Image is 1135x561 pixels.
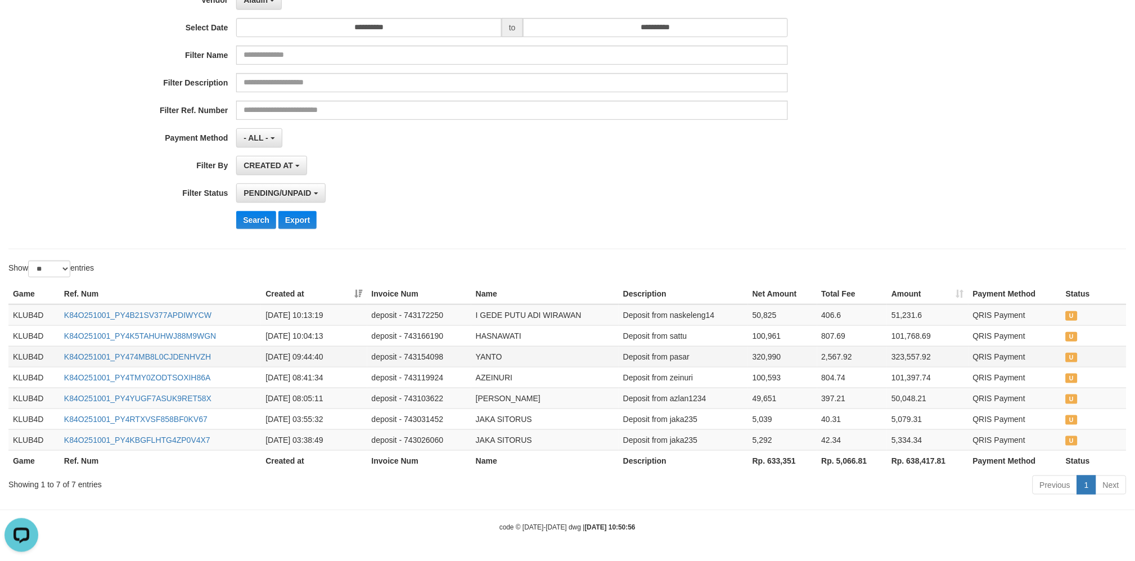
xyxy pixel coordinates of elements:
td: JAKA SITORUS [471,409,619,429]
td: deposit - 743172250 [367,304,471,326]
td: QRIS Payment [969,346,1061,367]
th: Payment Method [969,450,1061,471]
button: CREATED AT [236,156,307,175]
span: CREATED AT [244,161,293,170]
td: 5,079.31 [887,409,969,429]
td: [PERSON_NAME] [471,388,619,409]
a: K84O251001_PY4TMY0ZODTSOXIH86A [64,373,211,382]
td: 5,039 [748,409,817,429]
span: UNPAID [1066,311,1077,321]
a: K84O251001_PY4RTXVSF858BF0KV67 [64,415,208,424]
td: KLUB4D [8,388,60,409]
td: deposit - 743119924 [367,367,471,388]
td: 5,334.34 [887,429,969,450]
th: Description [619,284,748,304]
td: I GEDE PUTU ADI WIRAWAN [471,304,619,326]
td: 406.6 [817,304,888,326]
td: AZEINURI [471,367,619,388]
td: Deposit from pasar [619,346,748,367]
span: UNPAID [1066,394,1077,404]
th: Ref. Num [60,284,262,304]
button: Search [236,211,276,229]
td: Deposit from zeinuri [619,367,748,388]
td: Deposit from jaka235 [619,409,748,429]
td: 100,593 [748,367,817,388]
td: 101,397.74 [887,367,969,388]
td: deposit - 743154098 [367,346,471,367]
td: KLUB4D [8,325,60,346]
td: [DATE] 08:41:34 [261,367,367,388]
th: Net Amount [748,284,817,304]
td: deposit - 743166190 [367,325,471,346]
th: Amount: activate to sort column ascending [887,284,969,304]
td: [DATE] 08:05:11 [261,388,367,409]
td: 51,231.6 [887,304,969,326]
th: Status [1061,450,1127,471]
td: 101,768.69 [887,325,969,346]
td: deposit - 743026060 [367,429,471,450]
td: 42.34 [817,429,888,450]
td: [DATE] 09:44:40 [261,346,367,367]
td: [DATE] 03:55:32 [261,409,367,429]
td: QRIS Payment [969,304,1061,326]
th: Rp. 633,351 [748,450,817,471]
div: Showing 1 to 7 of 7 entries [8,474,465,490]
a: Next [1096,475,1127,495]
td: 804.74 [817,367,888,388]
th: Payment Method [969,284,1061,304]
td: 50,048.21 [887,388,969,409]
td: QRIS Payment [969,388,1061,409]
select: Showentries [28,261,70,277]
th: Name [471,450,619,471]
label: Show entries [8,261,94,277]
strong: [DATE] 10:50:56 [585,524,636,532]
td: KLUB4D [8,429,60,450]
a: K84O251001_PY4KBGFLHTG4ZP0V4X7 [64,436,210,445]
td: QRIS Payment [969,325,1061,346]
span: PENDING/UNPAID [244,189,311,198]
span: UNPAID [1066,353,1077,362]
td: Deposit from sattu [619,325,748,346]
td: Deposit from naskeleng14 [619,304,748,326]
span: - ALL - [244,133,268,142]
span: to [502,18,523,37]
small: code © [DATE]-[DATE] dwg | [499,524,636,532]
th: Ref. Num [60,450,262,471]
button: PENDING/UNPAID [236,183,325,203]
th: Invoice Num [367,450,471,471]
th: Rp. 5,066.81 [817,450,888,471]
span: UNPAID [1066,374,1077,383]
td: 49,651 [748,388,817,409]
td: QRIS Payment [969,409,1061,429]
td: 2,567.92 [817,346,888,367]
td: deposit - 743031452 [367,409,471,429]
th: Game [8,284,60,304]
a: K84O251001_PY474MB8L0CJDENHVZH [64,352,211,361]
button: Open LiveChat chat widget [4,5,38,38]
a: K84O251001_PY4YUGF7ASUK9RET58X [64,394,211,403]
td: KLUB4D [8,346,60,367]
a: 1 [1077,475,1096,495]
td: QRIS Payment [969,429,1061,450]
th: Total Fee [817,284,888,304]
td: 323,557.92 [887,346,969,367]
th: Status [1061,284,1127,304]
th: Description [619,450,748,471]
td: Deposit from jaka235 [619,429,748,450]
td: 100,961 [748,325,817,346]
a: K84O251001_PY4B21SV377APDIWYCW [64,311,211,320]
td: 320,990 [748,346,817,367]
td: KLUB4D [8,367,60,388]
td: QRIS Payment [969,367,1061,388]
th: Created at [261,450,367,471]
span: UNPAID [1066,415,1077,425]
td: JAKA SITORUS [471,429,619,450]
td: [DATE] 03:38:49 [261,429,367,450]
td: 40.31 [817,409,888,429]
a: Previous [1033,475,1078,495]
td: deposit - 743103622 [367,388,471,409]
td: HASNAWATI [471,325,619,346]
td: [DATE] 10:13:19 [261,304,367,326]
th: Name [471,284,619,304]
a: K84O251001_PY4K5TAHUHWJ88M9WGN [64,331,217,340]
